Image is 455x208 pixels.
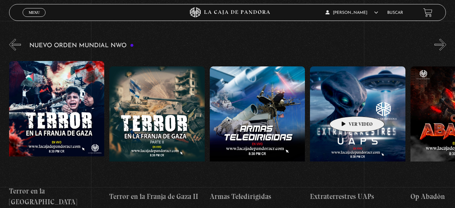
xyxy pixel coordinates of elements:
[29,10,40,14] span: Menu
[29,42,134,49] h3: Nuevo Orden Mundial NWO
[325,11,378,15] span: [PERSON_NAME]
[9,186,105,207] h4: Terror en la [GEOGRAPHIC_DATA]
[210,191,305,202] h4: Armas Teledirigidas
[423,8,432,17] a: View your shopping cart
[9,39,21,51] button: Previous
[26,16,42,21] span: Cerrar
[310,191,405,202] h4: Extraterrestres UAPs
[109,191,205,202] h4: Terror en la Franja de Gaza II
[434,39,446,51] button: Next
[387,11,403,15] a: Buscar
